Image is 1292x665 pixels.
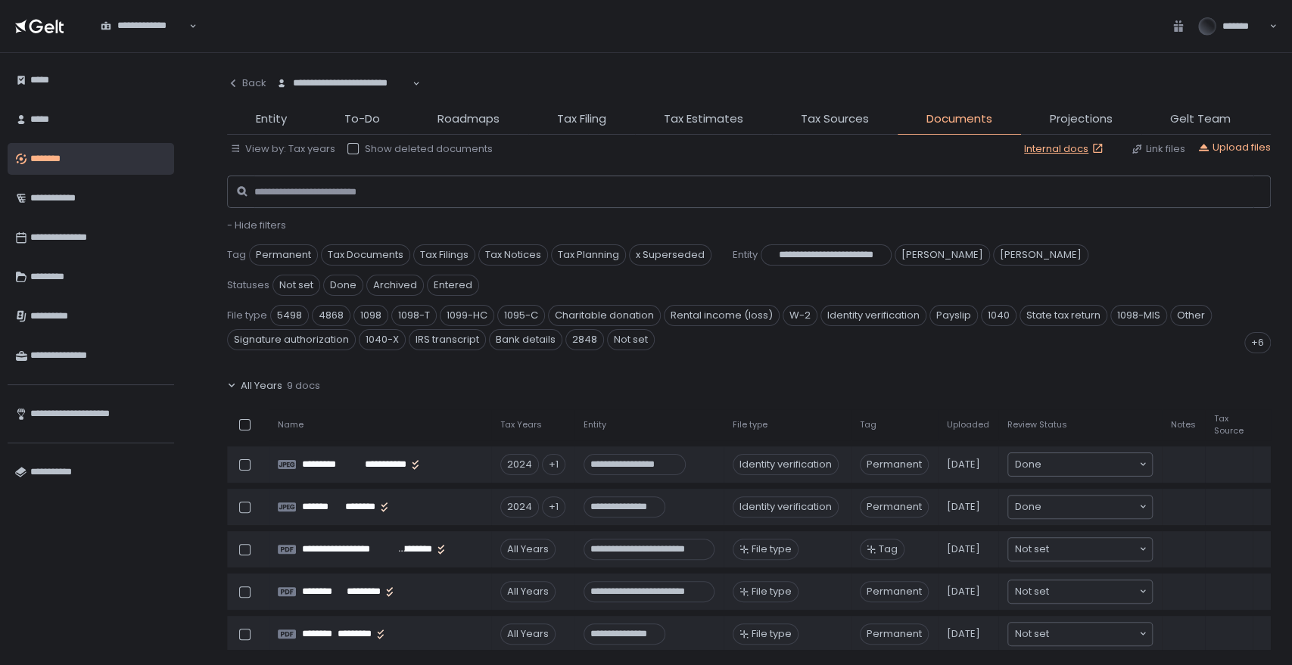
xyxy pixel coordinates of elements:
div: Identity verification [733,496,839,517]
div: All Years [500,623,556,645]
span: Payslip [929,305,978,326]
span: Entity [733,248,758,262]
div: Search for option [266,68,420,100]
button: Upload files [1197,141,1271,154]
div: All Years [500,581,556,602]
span: Projections [1050,110,1113,128]
span: Permanent [860,454,929,475]
span: Gelt Team [1170,110,1231,128]
span: Signature authorization [227,329,356,350]
span: Tag [860,419,876,430]
div: Search for option [1008,496,1152,518]
span: File type [227,309,267,322]
span: Name [278,419,304,430]
span: Rental income (loss) [664,305,780,326]
input: Search for option [1041,499,1138,514]
span: Tax Estimates [664,110,743,128]
button: View by: Tax years [230,142,335,156]
div: Search for option [91,11,197,42]
span: Identity verification [820,305,926,326]
span: Tax Filing [557,110,606,128]
span: Not set [1015,626,1049,642]
span: Tax Documents [321,244,410,266]
input: Search for option [1049,584,1138,599]
span: Not set [1015,584,1049,599]
span: Statuses [227,278,269,292]
span: Uploaded [947,419,989,430]
span: Permanent [860,581,929,602]
span: Permanent [860,496,929,517]
span: Entered [427,275,479,296]
button: - Hide filters [227,219,286,232]
span: Permanent [860,623,929,645]
span: [DATE] [947,500,980,514]
span: File type [752,585,792,598]
span: Other [1170,305,1212,326]
span: Permanent [249,244,318,266]
input: Search for option [1041,457,1138,472]
span: Charitable donation [548,305,661,326]
span: Tax Notices [478,244,548,266]
span: W-2 [783,305,817,326]
span: 2848 [565,329,604,350]
span: Not set [1015,542,1049,557]
span: Done [1015,499,1041,514]
span: To-Do [344,110,380,128]
span: Done [323,275,363,296]
span: State tax return [1020,305,1107,326]
span: Notes [1171,419,1196,430]
span: Tag [227,248,246,262]
span: [DATE] [947,627,980,641]
button: Back [227,68,266,98]
span: Bank details [489,329,562,350]
span: [PERSON_NAME] [895,244,990,266]
div: All Years [500,539,556,560]
input: Search for option [1049,626,1138,642]
div: +1 [542,454,565,475]
span: [PERSON_NAME] [993,244,1088,266]
input: Search for option [276,90,411,105]
div: 2024 [500,454,539,475]
div: +6 [1244,332,1271,353]
span: 1098-T [391,305,437,326]
span: Roadmaps [437,110,500,128]
span: File type [752,627,792,641]
input: Search for option [101,33,188,48]
div: +1 [542,496,565,517]
span: [DATE] [947,542,980,556]
span: Tax Years [500,419,542,430]
span: Done [1015,457,1041,472]
span: Entity [584,419,606,430]
span: Not set [607,329,655,350]
span: 1040-X [359,329,406,350]
div: Search for option [1008,623,1152,645]
span: Archived [366,275,424,296]
span: File type [752,542,792,556]
span: All Years [241,379,282,393]
span: - Hide filters [227,218,286,232]
span: IRS transcript [409,329,486,350]
span: Documents [926,110,992,128]
div: Search for option [1008,453,1152,476]
span: Tag [879,542,898,556]
span: 1040 [981,305,1016,326]
input: Search for option [1049,542,1138,557]
a: Internal docs [1024,142,1107,156]
span: Review Status [1007,419,1067,430]
div: Search for option [1008,538,1152,561]
span: Tax Source [1214,413,1244,436]
span: [DATE] [947,458,980,471]
span: 1099-HC [440,305,494,326]
button: Link files [1131,142,1185,156]
span: 1095-C [497,305,545,326]
div: 2024 [500,496,539,517]
div: Identity verification [733,454,839,475]
div: Back [227,76,266,90]
span: [DATE] [947,585,980,598]
span: Entity [256,110,287,128]
span: 5498 [270,305,309,326]
span: 9 docs [287,379,320,393]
